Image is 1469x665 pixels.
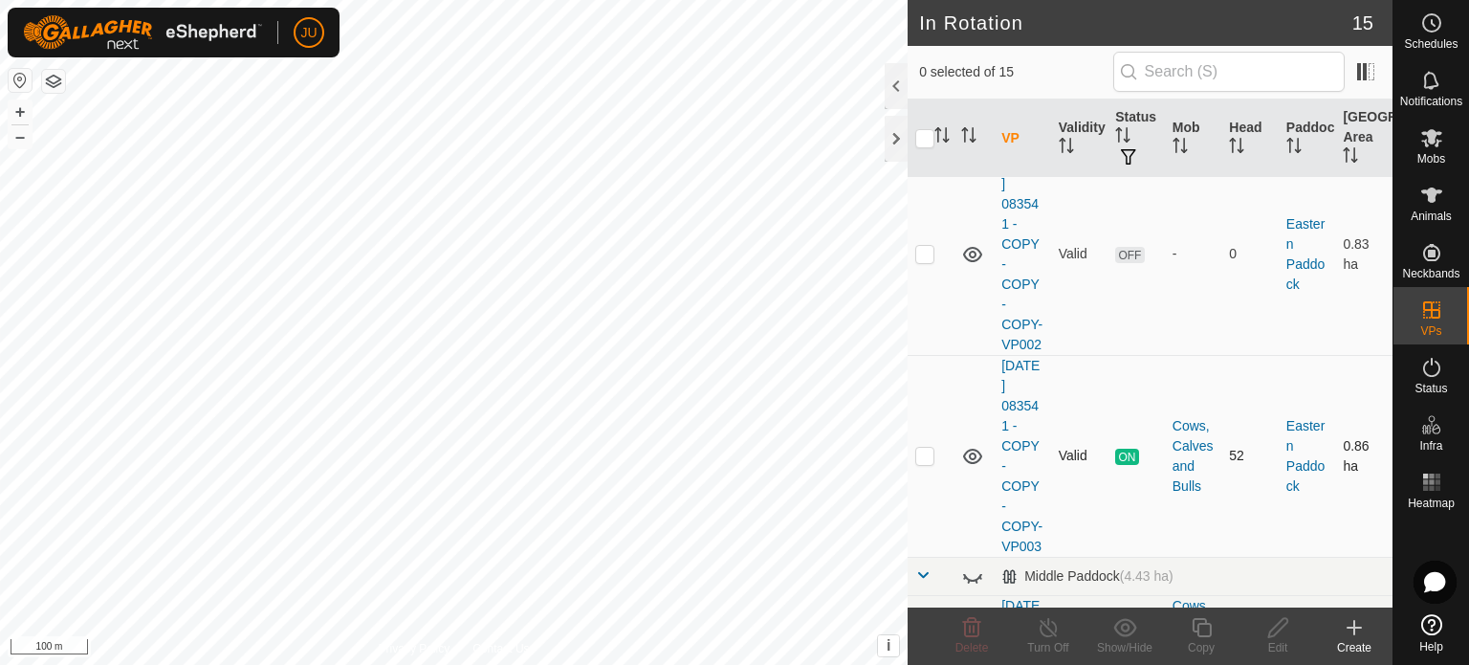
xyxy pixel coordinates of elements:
td: 0 [1221,153,1279,355]
div: Create [1316,639,1392,656]
div: Middle Paddock [1001,568,1173,585]
span: Mobs [1417,153,1445,165]
p-sorticon: Activate to sort [1286,141,1302,156]
span: Infra [1419,440,1442,452]
button: Reset Map [9,69,32,92]
p-sorticon: Activate to sort [934,130,950,145]
th: Validity [1051,100,1108,178]
th: VP [994,100,1051,178]
span: Schedules [1404,38,1458,50]
span: Status [1414,383,1447,394]
th: [GEOGRAPHIC_DATA] Area [1335,100,1392,178]
span: Neckbands [1402,268,1459,279]
button: i [878,635,899,656]
p-sorticon: Activate to sort [1229,141,1244,156]
span: 0 selected of 15 [919,62,1112,82]
th: Paddock [1279,100,1336,178]
input: Search (S) [1113,52,1345,92]
span: Help [1419,641,1443,653]
a: Contact Us [472,640,529,657]
td: 0.83 ha [1335,153,1392,355]
span: 15 [1352,9,1373,37]
p-sorticon: Activate to sort [1173,141,1188,156]
span: ON [1115,449,1138,465]
div: Cows, Calves and Bulls [1173,416,1215,497]
a: Eastern Paddock [1286,418,1325,494]
div: Copy [1163,639,1239,656]
td: Valid [1051,355,1108,557]
a: [DATE] 083541 - COPY - COPY - COPY-VP003 [1001,358,1042,554]
p-sorticon: Activate to sort [1115,130,1130,145]
div: Turn Off [1010,639,1086,656]
button: Map Layers [42,70,65,93]
a: Help [1393,607,1469,660]
span: Heatmap [1408,498,1455,509]
span: JU [300,23,317,43]
th: Status [1107,100,1165,178]
span: i [887,637,890,654]
div: - [1173,244,1215,264]
p-sorticon: Activate to sort [1059,141,1074,156]
span: Animals [1411,211,1452,222]
a: [DATE] 083541 - COPY - COPY - COPY-VP002 [1001,156,1042,352]
th: Head [1221,100,1279,178]
p-sorticon: Activate to sort [961,130,976,145]
span: Notifications [1400,96,1462,107]
span: Delete [955,641,989,654]
span: OFF [1115,247,1144,263]
td: 0.86 ha [1335,355,1392,557]
h2: In Rotation [919,11,1352,34]
span: (4.43 ha) [1120,568,1173,584]
button: + [9,100,32,123]
span: VPs [1420,325,1441,337]
td: 52 [1221,355,1279,557]
td: Valid [1051,153,1108,355]
img: Gallagher Logo [23,15,262,50]
a: Privacy Policy [379,640,450,657]
button: – [9,125,32,148]
p-sorticon: Activate to sort [1343,150,1358,166]
div: Show/Hide [1086,639,1163,656]
div: Edit [1239,639,1316,656]
a: Eastern Paddock [1286,216,1325,292]
th: Mob [1165,100,1222,178]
